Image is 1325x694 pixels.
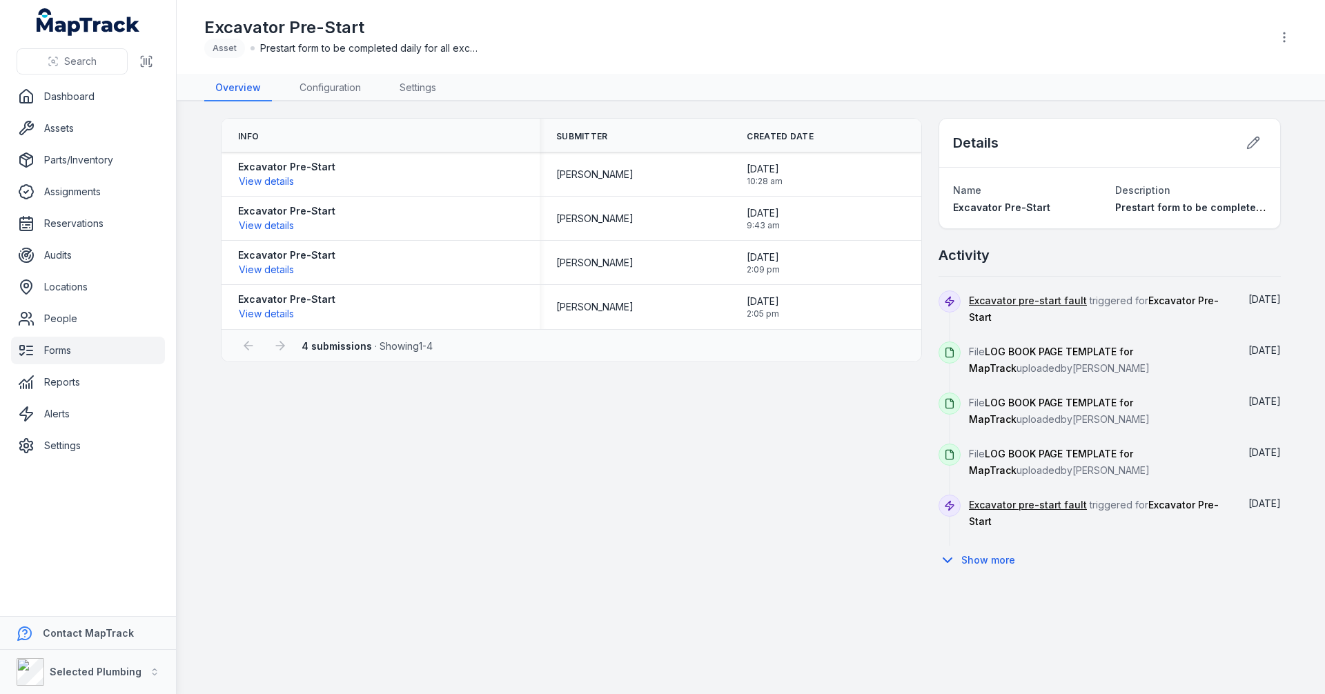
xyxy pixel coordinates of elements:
span: [DATE] [747,162,783,176]
span: [PERSON_NAME] [556,300,634,314]
a: People [11,305,165,333]
strong: Excavator Pre-Start [238,248,335,262]
strong: Selected Plumbing [50,666,141,677]
span: Name [953,184,981,196]
span: [DATE] [747,206,780,220]
a: Settings [11,432,165,459]
span: [DATE] [747,250,780,264]
span: [DATE] [1248,497,1281,509]
button: Show more [939,546,1024,575]
span: LOG BOOK PAGE TEMPLATE for MapTrack [969,448,1133,476]
time: 8/20/2025, 10:28:13 AM [1248,446,1281,458]
span: Search [64,54,97,68]
a: Parts/Inventory [11,146,165,174]
span: File uploaded by [PERSON_NAME] [969,346,1150,374]
span: Description [1115,184,1170,196]
span: [PERSON_NAME] [556,212,634,226]
time: 8/20/2025, 9:43:59 AM [1248,497,1281,509]
a: Alerts [11,400,165,428]
h1: Excavator Pre-Start [204,17,481,39]
strong: 4 submissions [302,340,372,352]
span: Info [238,131,259,142]
strong: Excavator Pre-Start [238,160,335,174]
time: 8/20/2025, 9:43:59 AM [747,206,780,231]
strong: Excavator Pre-Start [238,293,335,306]
a: Reservations [11,210,165,237]
div: Asset [204,39,245,58]
a: Assignments [11,178,165,206]
a: Excavator pre-start fault [969,498,1087,512]
a: Forms [11,337,165,364]
a: Locations [11,273,165,301]
span: 9:43 am [747,220,780,231]
strong: Contact MapTrack [43,627,134,639]
time: 8/20/2025, 10:28:13 AM [1248,395,1281,407]
a: Assets [11,115,165,142]
a: Dashboard [11,83,165,110]
span: Created Date [747,131,814,142]
span: Submitter [556,131,608,142]
span: [DATE] [1248,395,1281,407]
span: [PERSON_NAME] [556,256,634,270]
strong: Excavator Pre-Start [238,204,335,218]
span: [DATE] [1248,344,1281,356]
span: triggered for [969,499,1219,527]
span: LOG BOOK PAGE TEMPLATE for MapTrack [969,346,1133,374]
a: Overview [204,75,272,101]
time: 8/20/2025, 10:28:14 AM [1248,293,1281,305]
a: Reports [11,368,165,396]
span: File uploaded by [PERSON_NAME] [969,397,1150,425]
time: 8/20/2025, 10:28:14 AM [747,162,783,187]
span: [DATE] [1248,293,1281,305]
span: Prestart form to be completed daily for all excavators. [260,41,481,55]
span: [DATE] [747,295,779,308]
span: Excavator Pre-Start [953,201,1050,213]
h2: Activity [939,246,990,265]
span: LOG BOOK PAGE TEMPLATE for MapTrack [969,397,1133,425]
time: 8/20/2025, 10:28:14 AM [1248,344,1281,356]
a: Settings [389,75,447,101]
a: Audits [11,241,165,269]
button: View details [238,174,295,189]
span: 10:28 am [747,176,783,187]
span: 2:09 pm [747,264,780,275]
span: triggered for [969,295,1219,323]
button: Search [17,48,128,75]
span: 2:05 pm [747,308,779,319]
a: Configuration [288,75,372,101]
button: View details [238,262,295,277]
button: View details [238,306,295,321]
button: View details [238,218,295,233]
span: [PERSON_NAME] [556,168,634,181]
h2: Details [953,133,999,152]
span: File uploaded by [PERSON_NAME] [969,448,1150,476]
a: MapTrack [37,8,140,36]
span: · Showing 1 - 4 [302,340,433,352]
span: [DATE] [1248,446,1281,458]
time: 8/19/2025, 2:09:45 PM [747,250,780,275]
time: 8/19/2025, 2:05:54 PM [747,295,779,319]
a: Excavator pre-start fault [969,294,1087,308]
